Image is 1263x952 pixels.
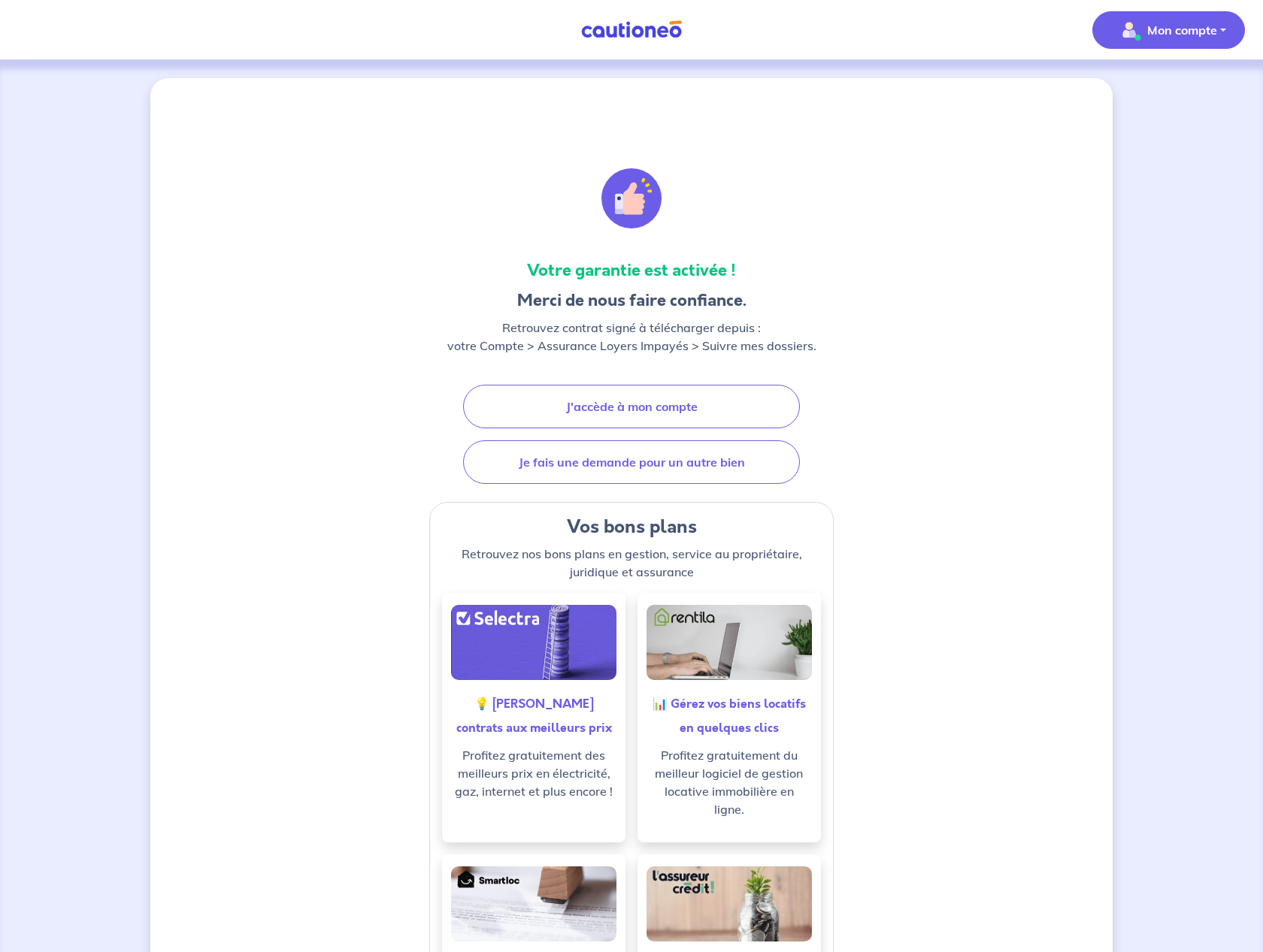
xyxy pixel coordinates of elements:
[647,605,811,680] img: good-deals-rentila.alt
[601,168,662,228] img: illu_alert_hand.svg
[650,692,809,740] h5: 📊 Gérez vos biens locatifs en quelques clics
[1117,18,1141,42] img: illu_account_valid_menu.svg
[527,258,736,282] strong: Votre garantie est activée !
[447,289,816,313] h3: Merci de nous faire confiance.
[442,545,821,581] p: Retrouvez nos bons plans en gestion, service au propriétaire, juridique et assurance
[463,385,800,428] a: J'accède à mon compte
[454,746,613,800] p: Profitez gratuitement des meilleurs prix en électricité, gaz, internet et plus encore !
[454,692,613,740] h5: 💡 [PERSON_NAME] contrats aux meilleurs prix
[451,605,616,680] img: good-deals-selectra.alt
[575,20,688,39] img: Cautioneo
[447,319,816,355] p: Retrouvez contrat signé à télécharger depuis : votre Compte > Assurance Loyers Impayés > Suivre m...
[650,746,809,818] p: Profitez gratuitement du meilleur logiciel de gestion locative immobilière en ligne.
[451,866,616,941] img: good-deals-smartloc.alt
[1092,11,1245,49] button: illu_account_valid_menu.svgMon compte
[647,866,811,941] img: good-deals-agil.alt
[1147,21,1217,39] p: Mon compte
[463,440,800,484] a: Je fais une demande pour un autre bien
[442,515,821,539] h4: Vos bons plans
